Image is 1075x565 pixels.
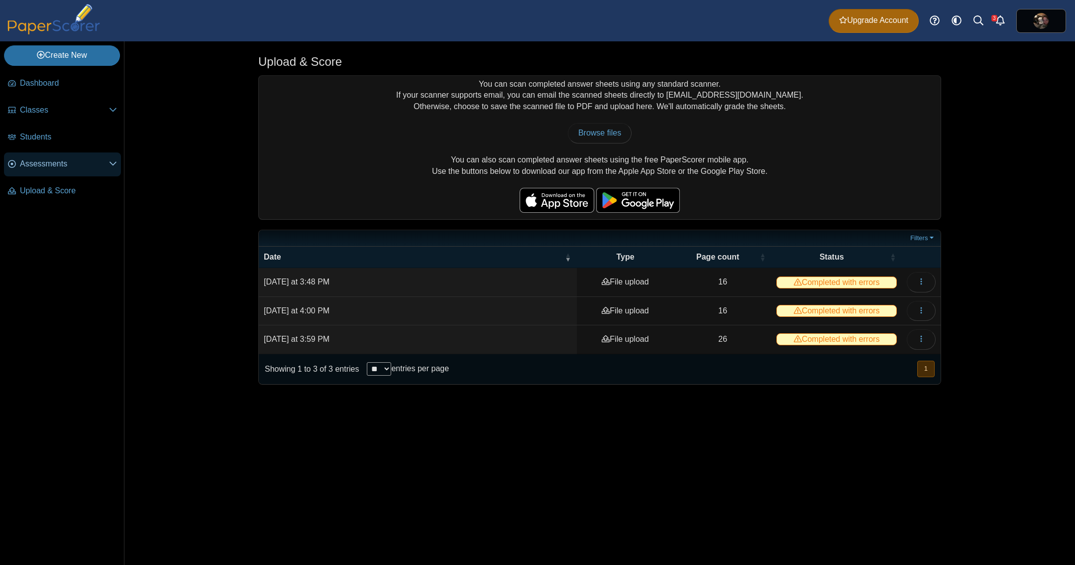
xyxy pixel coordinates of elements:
span: Date : Activate to remove sorting [565,247,571,268]
time: Sep 2, 2025 at 3:48 PM [264,278,329,286]
nav: pagination [916,361,935,377]
div: You can scan completed answer sheets using any standard scanner. If your scanner supports email, ... [259,76,941,219]
span: Status : Activate to sort [890,247,896,268]
span: Alissa Packer [1033,13,1049,29]
span: Completed with errors [776,277,897,288]
a: Filters [908,233,938,243]
a: Assessments [4,152,121,176]
span: Page count [696,253,739,261]
span: Completed with errors [776,333,897,345]
a: Alerts [989,10,1011,32]
span: Date [264,253,281,261]
span: Completed with errors [776,305,897,317]
td: 26 [674,325,771,354]
div: Showing 1 to 3 of 3 entries [259,354,359,384]
a: Browse files [568,123,632,143]
a: Upload & Score [4,179,121,203]
button: 1 [917,361,935,377]
span: Upgrade Account [839,15,908,26]
span: Status [820,253,844,261]
img: google-play-badge.png [596,188,680,213]
td: File upload [577,325,674,354]
td: 16 [674,268,771,296]
span: Students [20,132,117,142]
time: Aug 29, 2025 at 4:00 PM [264,306,329,315]
a: Upgrade Account [829,9,919,33]
h1: Upload & Score [258,53,342,70]
img: ps.jo0vLZGqkczVgVaR [1033,13,1049,29]
a: Dashboard [4,72,121,96]
label: entries per page [391,364,449,373]
span: Page count : Activate to sort [759,247,765,268]
a: ps.jo0vLZGqkczVgVaR [1016,9,1066,33]
span: Dashboard [20,78,117,89]
img: PaperScorer [4,4,104,34]
span: Type [616,253,634,261]
a: Classes [4,99,121,123]
a: PaperScorer [4,27,104,36]
td: 16 [674,297,771,325]
a: Create New [4,45,120,65]
a: Students [4,126,121,149]
span: Classes [20,105,109,116]
span: Assessments [20,158,109,169]
time: Aug 29, 2025 at 3:59 PM [264,335,329,343]
td: File upload [577,268,674,296]
span: Upload & Score [20,185,117,196]
td: File upload [577,297,674,325]
img: apple-store-badge.svg [520,188,594,213]
span: Browse files [578,129,621,137]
